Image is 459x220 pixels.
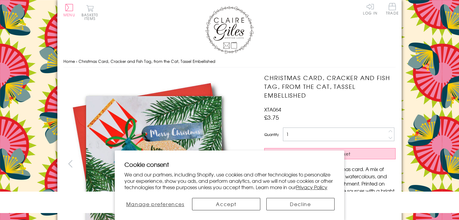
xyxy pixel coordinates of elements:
[63,157,77,170] button: prev
[79,58,215,64] span: Christmas Card, Cracker and Fish Tag, from the Cat, Tassel Embellished
[124,171,335,190] p: We and our partners, including Shopify, use cookies and other technologies to personalize your ex...
[264,73,396,99] h1: Christmas Card, Cracker and Fish Tag, from the Cat, Tassel Embellished
[63,4,75,17] button: Menu
[264,132,279,137] label: Quantity
[124,160,335,169] h2: Cookie consent
[63,58,75,64] a: Home
[84,12,98,21] span: 0 items
[192,198,260,210] button: Accept
[264,113,279,121] span: £3.75
[266,198,335,210] button: Decline
[386,3,399,16] a: Trade
[296,183,327,191] a: Privacy Policy
[76,58,77,64] span: ›
[205,6,254,54] img: Claire Giles Greetings Cards
[386,3,399,15] span: Trade
[124,198,186,210] button: Manage preferences
[126,200,185,208] span: Manage preferences
[63,12,75,18] span: Menu
[63,55,396,68] nav: breadcrumbs
[82,5,98,20] button: Basket0 items
[264,106,281,113] span: XTA064
[363,3,377,15] a: Log In
[264,148,396,159] button: Add to Basket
